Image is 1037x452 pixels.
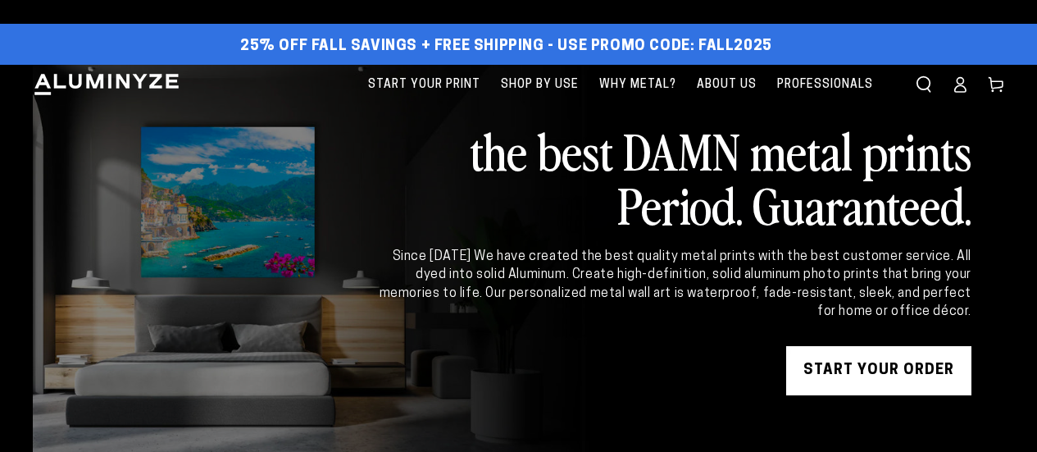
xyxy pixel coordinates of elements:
[493,65,587,105] a: Shop By Use
[240,38,772,56] span: 25% off FALL Savings + Free Shipping - Use Promo Code: FALL2025
[368,75,480,95] span: Start Your Print
[376,248,971,322] div: Since [DATE] We have created the best quality metal prints with the best customer service. All dy...
[777,75,873,95] span: Professionals
[599,75,676,95] span: Why Metal?
[33,72,180,97] img: Aluminyze
[501,75,579,95] span: Shop By Use
[769,65,881,105] a: Professionals
[786,346,971,395] a: START YOUR Order
[697,75,757,95] span: About Us
[591,65,685,105] a: Why Metal?
[689,65,765,105] a: About Us
[906,66,942,103] summary: Search our site
[376,123,971,231] h2: the best DAMN metal prints Period. Guaranteed.
[360,65,489,105] a: Start Your Print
